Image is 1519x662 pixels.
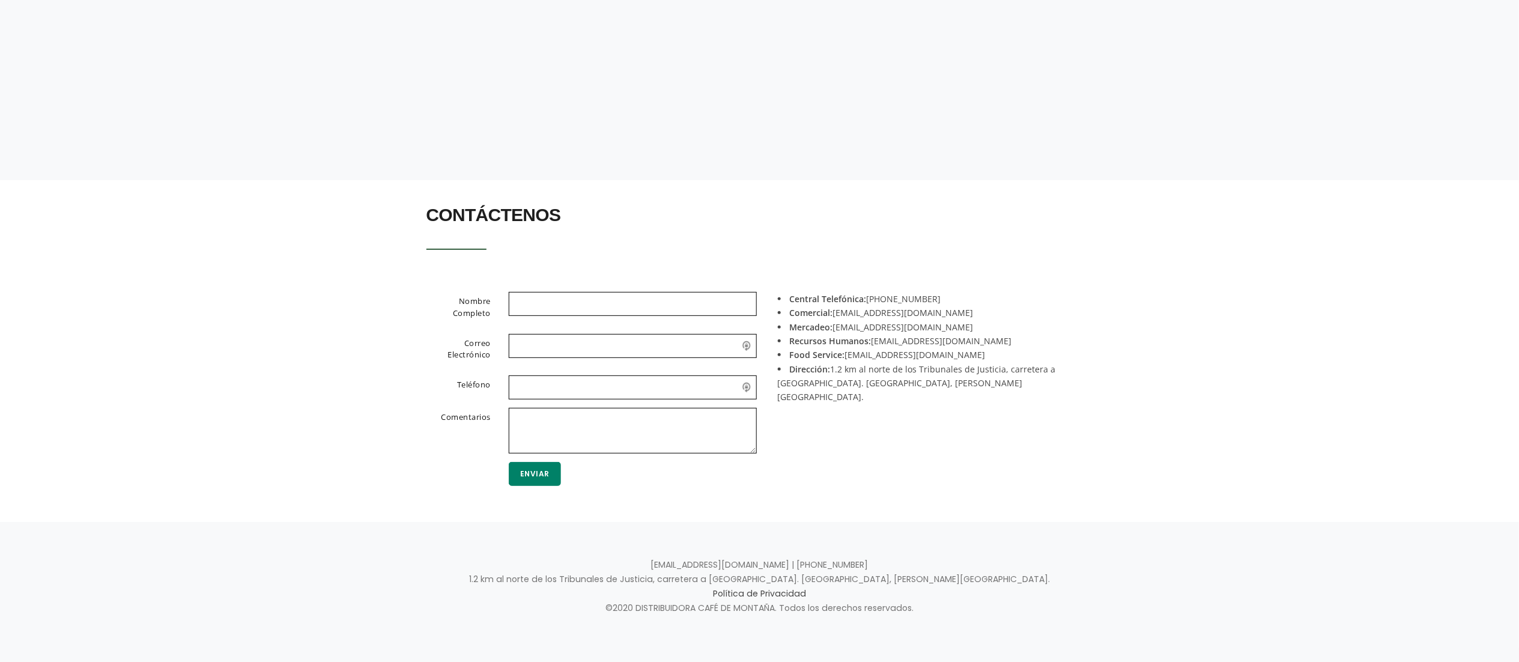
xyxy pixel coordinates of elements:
a: Política de Privacidad [713,588,806,600]
strong: Dirección: [790,363,831,375]
label: Teléfono [411,375,500,397]
label: Correo Electrónico [411,334,500,365]
label: Comentarios [411,408,500,451]
strong: Comercial: [790,307,833,318]
p: [EMAIL_ADDRESS][DOMAIN_NAME] | [PHONE_NUMBER] 1.2 km al norte de los Tribunales de Justicia, carr... [426,558,1093,616]
li: [EMAIL_ADDRESS][DOMAIN_NAME] [778,348,1084,362]
label: Nombre Completo [411,292,500,323]
strong: Food Service: [790,349,845,360]
li: [EMAIL_ADDRESS][DOMAIN_NAME] [778,306,1084,320]
li: [EMAIL_ADDRESS][DOMAIN_NAME] [778,320,1084,334]
strong: Mercadeo: [790,321,833,333]
strong: Central Telefónica: [790,293,867,305]
strong: Recursos Humanos: [790,335,872,347]
li: [EMAIL_ADDRESS][DOMAIN_NAME] [778,334,1084,348]
h2: Contáctenos [426,198,1093,232]
li: [PHONE_NUMBER] [778,292,1084,306]
button: Enviar [509,462,561,486]
li: 1.2 km al norte de los Tribunales de Justicia, carretera a [GEOGRAPHIC_DATA]. [GEOGRAPHIC_DATA], ... [778,362,1084,404]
